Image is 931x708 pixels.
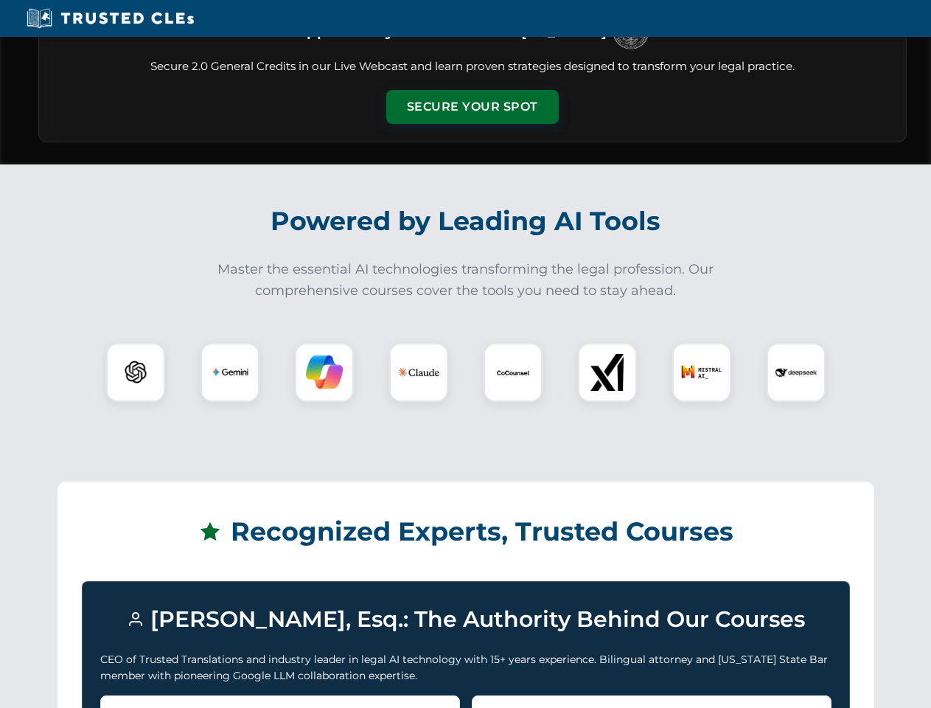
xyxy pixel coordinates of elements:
[208,259,724,302] p: Master the essential AI technologies transforming the legal profession. Our comprehensive courses...
[57,195,874,247] h2: Powered by Leading AI Tools
[495,354,531,391] img: CoCounsel Logo
[681,352,722,393] img: Mistral AI Logo
[389,343,448,402] div: Claude
[295,343,354,402] div: Copilot
[106,343,165,402] div: ChatGPT
[114,351,157,394] img: ChatGPT Logo
[212,354,248,391] img: Gemini Logo
[484,343,543,402] div: CoCounsel
[775,352,817,393] img: DeepSeek Logo
[100,600,831,639] h3: [PERSON_NAME], Esq.: The Authority Behind Our Courses
[672,343,731,402] div: Mistral AI
[306,354,343,391] img: Copilot Logo
[57,58,888,75] p: Secure 2.0 General Credits in our Live Webcast and learn proven strategies designed to transform ...
[386,90,559,124] button: Secure Your Spot
[767,343,826,402] div: DeepSeek
[201,343,259,402] div: Gemini
[100,651,831,684] p: CEO of Trusted Translations and industry leader in legal AI technology with 15+ years experience....
[22,7,198,29] img: Trusted CLEs
[82,506,850,558] h2: Recognized Experts, Trusted Courses
[578,343,637,402] div: xAI
[398,352,439,393] img: Claude Logo
[589,354,626,391] img: xAI Logo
